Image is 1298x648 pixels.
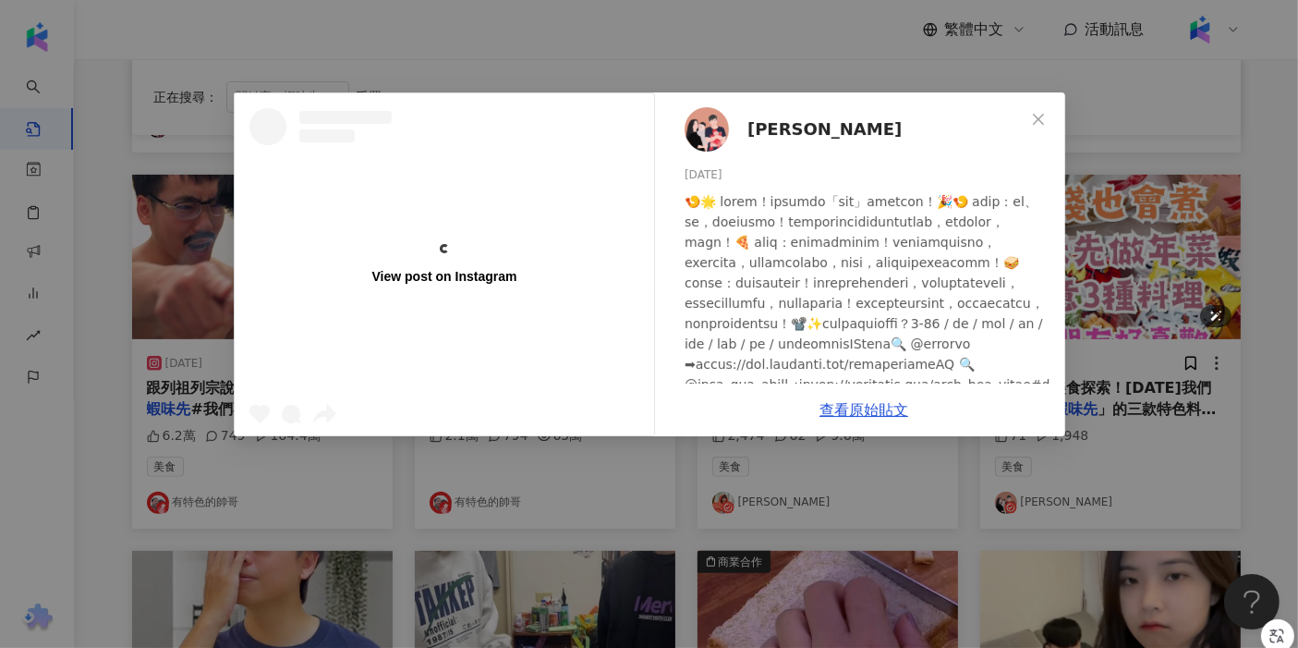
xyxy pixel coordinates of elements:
a: View post on Instagram [235,93,654,435]
a: 查看原始貼文 [819,401,908,419]
div: View post on Instagram [371,268,516,285]
div: 🍤🌟 lorem！ipsumdo「sit」ametcon！🎉🍤 adip：el、se，doeiusmo！temporincididuntutlab，etdolor，magn！🍕 aliq：eni... [685,191,1050,435]
button: Close [1020,101,1057,138]
img: KOL Avatar [685,107,729,152]
div: [DATE] [685,166,1050,184]
a: KOL Avatar[PERSON_NAME] [685,107,1025,152]
span: [PERSON_NAME] [747,116,902,142]
span: close [1031,112,1046,127]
